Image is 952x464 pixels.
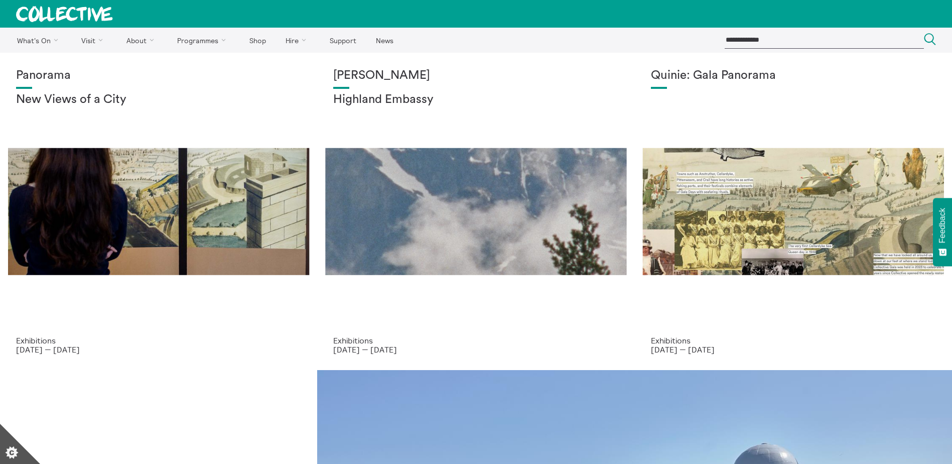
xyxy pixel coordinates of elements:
a: Programmes [169,28,239,53]
h2: New Views of a City [16,93,301,107]
a: Shop [240,28,275,53]
a: Hire [277,28,319,53]
p: Exhibitions [333,336,618,345]
a: Josie Vallely Quinie: Gala Panorama Exhibitions [DATE] — [DATE] [635,53,952,370]
a: What's On [8,28,71,53]
a: Solar wheels 17 [PERSON_NAME] Highland Embassy Exhibitions [DATE] — [DATE] [317,53,634,370]
p: [DATE] — [DATE] [333,345,618,354]
p: [DATE] — [DATE] [16,345,301,354]
p: Exhibitions [651,336,936,345]
h1: [PERSON_NAME] [333,69,618,83]
h2: Highland Embassy [333,93,618,107]
p: [DATE] — [DATE] [651,345,936,354]
a: About [117,28,167,53]
button: Feedback - Show survey [933,198,952,266]
h1: Quinie: Gala Panorama [651,69,936,83]
span: Feedback [938,208,947,243]
h1: Panorama [16,69,301,83]
a: Visit [73,28,116,53]
a: Support [321,28,365,53]
p: Exhibitions [16,336,301,345]
a: News [367,28,402,53]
